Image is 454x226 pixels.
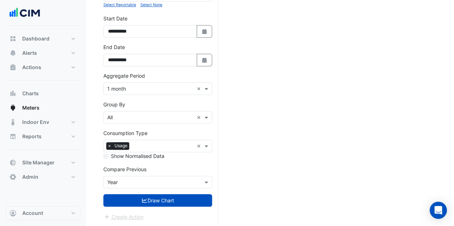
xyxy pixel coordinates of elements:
[22,64,41,71] span: Actions
[103,15,127,22] label: Start Date
[103,3,136,7] small: Select Reportable
[6,60,80,74] button: Actions
[106,142,113,149] span: ×
[430,202,447,219] div: Open Intercom Messenger
[6,155,80,170] button: Site Manager
[22,104,39,111] span: Meters
[22,210,43,217] span: Account
[9,90,17,97] app-icon: Charts
[22,49,37,57] span: Alerts
[103,165,146,173] label: Compare Previous
[9,49,17,57] app-icon: Alerts
[6,115,80,129] button: Indoor Env
[6,170,80,184] button: Admin
[22,173,38,181] span: Admin
[201,57,208,63] fa-icon: Select Date
[197,114,203,121] span: Clear
[9,119,17,126] app-icon: Indoor Env
[111,152,164,160] label: Show Normalised Data
[22,159,55,166] span: Site Manager
[6,206,80,220] button: Account
[9,159,17,166] app-icon: Site Manager
[6,46,80,60] button: Alerts
[103,129,148,137] label: Consumption Type
[103,1,136,8] button: Select Reportable
[103,72,145,80] label: Aggregate Period
[6,129,80,144] button: Reports
[6,86,80,101] button: Charts
[197,142,203,150] span: Clear
[103,101,125,108] label: Group By
[9,173,17,181] app-icon: Admin
[22,35,50,42] span: Dashboard
[9,35,17,42] app-icon: Dashboard
[103,194,212,207] button: Draw Chart
[113,142,129,149] span: Usage
[22,133,42,140] span: Reports
[197,85,203,92] span: Clear
[140,3,162,7] small: Select None
[9,104,17,111] app-icon: Meters
[22,90,39,97] span: Charts
[22,119,49,126] span: Indoor Env
[103,213,144,219] app-escalated-ticket-create-button: Please draw the charts first
[103,43,125,51] label: End Date
[6,32,80,46] button: Dashboard
[9,133,17,140] app-icon: Reports
[201,28,208,34] fa-icon: Select Date
[140,1,162,8] button: Select None
[9,64,17,71] app-icon: Actions
[6,101,80,115] button: Meters
[9,6,41,20] img: Company Logo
